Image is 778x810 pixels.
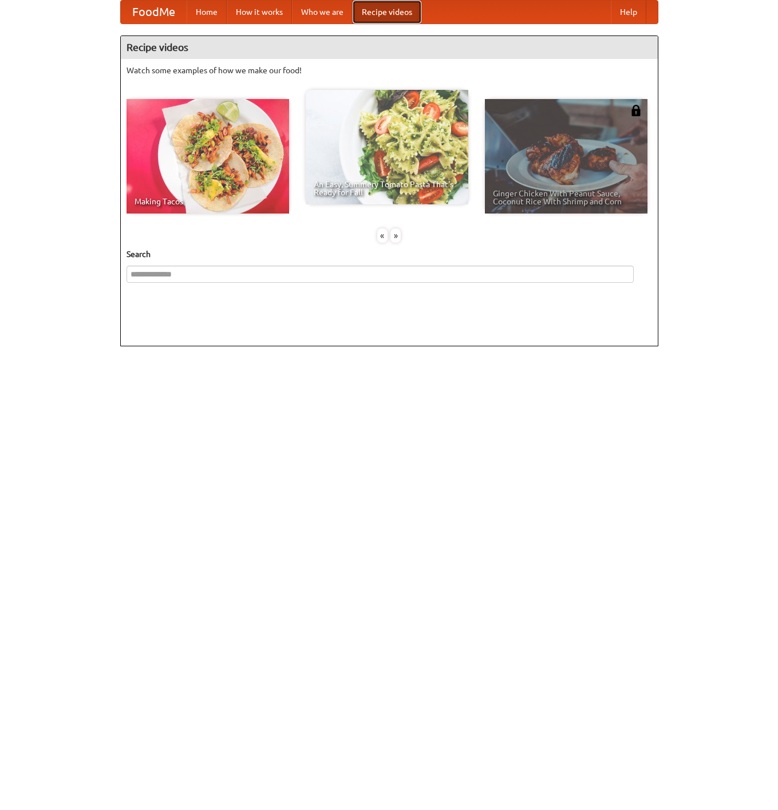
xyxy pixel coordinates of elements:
a: How it works [227,1,292,23]
span: An Easy, Summery Tomato Pasta That's Ready for Fall [314,180,460,196]
a: Who we are [292,1,353,23]
img: 483408.png [630,105,642,116]
a: Help [611,1,646,23]
span: Making Tacos [135,197,281,206]
a: Home [187,1,227,23]
a: An Easy, Summery Tomato Pasta That's Ready for Fall [306,90,468,204]
a: FoodMe [121,1,187,23]
h4: Recipe videos [121,36,658,59]
a: Making Tacos [127,99,289,214]
div: » [390,228,401,243]
div: « [377,228,388,243]
p: Watch some examples of how we make our food! [127,65,652,76]
h5: Search [127,248,652,260]
a: Recipe videos [353,1,421,23]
